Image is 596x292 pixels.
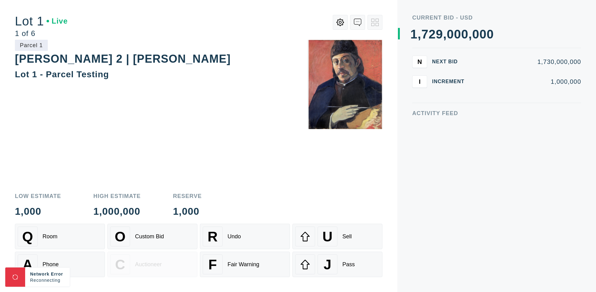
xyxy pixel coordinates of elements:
span: F [208,257,217,272]
span: O [115,229,126,245]
span: U [323,229,332,245]
div: , [443,28,447,152]
div: 1,000,000 [93,206,141,216]
div: 7 [421,28,428,40]
div: Auctioneer [135,261,162,268]
div: , [468,28,472,152]
div: Activity Feed [412,110,581,116]
button: OCustom Bid [107,224,197,249]
div: 1 [410,28,418,40]
div: Phone [43,261,59,268]
div: , [418,28,421,152]
div: Undo [228,233,241,240]
div: Fair Warning [228,261,259,268]
div: 1 of 6 [15,30,68,37]
div: Lot 1 [15,15,68,27]
div: 1,000 [15,206,61,216]
div: Room [43,233,57,240]
span: Q [22,229,33,245]
button: I [412,75,427,88]
span: A [23,257,33,272]
div: Network Error [30,271,65,277]
div: Sell [342,233,352,240]
div: 0 [479,28,486,40]
span: N [418,58,422,65]
button: RUndo [200,224,290,249]
div: [PERSON_NAME] 2 | [PERSON_NAME] [15,52,231,65]
div: 2 [429,28,436,40]
button: CAuctioneer [107,252,197,277]
div: Custom Bid [135,233,164,240]
div: Pass [342,261,355,268]
span: C [115,257,125,272]
div: Reserve [173,193,202,199]
div: Lot 1 - Parcel Testing [15,70,109,79]
div: 0 [472,28,479,40]
div: Next Bid [432,59,469,64]
div: 9 [436,28,443,40]
div: Low Estimate [15,193,61,199]
div: Current Bid - USD [412,15,581,20]
div: 0 [447,28,454,40]
span: I [419,78,421,85]
div: Parcel 1 [15,40,48,51]
button: JPass [292,252,382,277]
span: R [208,229,218,245]
div: Reconnecting [30,277,65,283]
button: APhone [15,252,105,277]
div: 0 [454,28,461,40]
span: J [323,257,331,272]
div: 1,000,000 [474,79,581,85]
div: 1,730,000,000 [474,59,581,65]
div: Live [47,17,68,25]
div: 1,000 [173,206,202,216]
button: N [412,56,427,68]
div: 0 [461,28,468,40]
div: 0 [487,28,494,40]
div: Increment [432,79,469,84]
div: High Estimate [93,193,141,199]
button: USell [292,224,382,249]
button: FFair Warning [200,252,290,277]
button: QRoom [15,224,105,249]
